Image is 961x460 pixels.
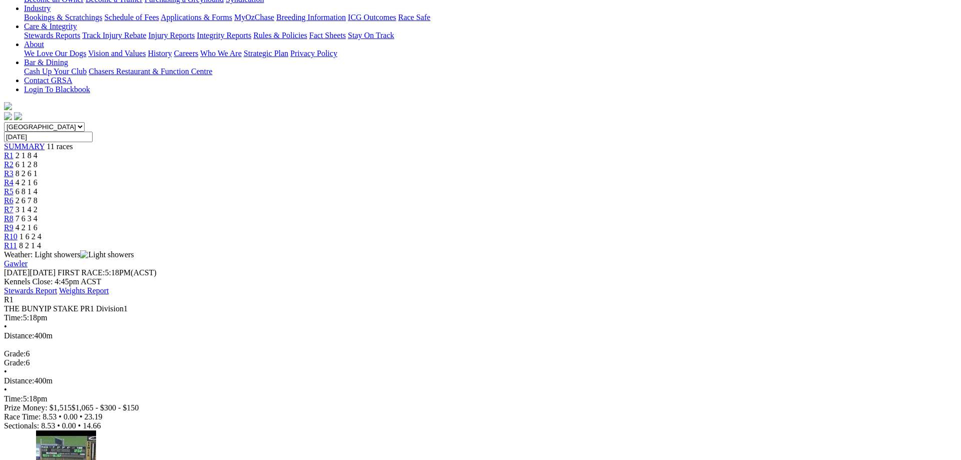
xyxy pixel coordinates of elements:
[4,102,12,110] img: logo-grsa-white.png
[148,31,195,40] a: Injury Reports
[62,421,76,430] span: 0.00
[398,13,430,22] a: Race Safe
[234,13,274,22] a: MyOzChase
[4,151,14,160] span: R1
[24,76,72,85] a: Contact GRSA
[14,112,22,120] img: twitter.svg
[16,187,38,196] span: 6 8 1 4
[253,31,307,40] a: Rules & Policies
[4,331,34,340] span: Distance:
[4,286,57,295] a: Stewards Report
[4,295,14,304] span: R1
[83,421,101,430] span: 14.66
[348,31,394,40] a: Stay On Track
[4,241,17,250] span: R11
[24,22,77,31] a: Care & Integrity
[88,49,146,58] a: Vision and Values
[24,67,87,76] a: Cash Up Your Club
[4,421,39,430] span: Sectionals:
[4,376,34,385] span: Distance:
[4,304,957,313] div: THE BUNYIP STAKE PR1 Division1
[4,358,26,367] span: Grade:
[104,13,159,22] a: Schedule of Fees
[200,49,242,58] a: Who We Are
[148,49,172,58] a: History
[4,358,957,367] div: 6
[24,31,80,40] a: Stewards Reports
[4,196,14,205] span: R6
[24,31,957,40] div: Care & Integrity
[4,132,93,142] input: Select date
[16,223,38,232] span: 4 2 1 6
[4,268,56,277] span: [DATE]
[16,178,38,187] span: 4 2 1 6
[19,241,41,250] span: 8 2 1 4
[4,205,14,214] span: R7
[4,349,26,358] span: Grade:
[24,13,102,22] a: Bookings & Scratchings
[24,58,68,67] a: Bar & Dining
[16,169,38,178] span: 8 2 6 1
[174,49,198,58] a: Careers
[4,367,7,376] span: •
[78,421,81,430] span: •
[89,67,212,76] a: Chasers Restaurant & Function Centre
[4,169,14,178] a: R3
[16,151,38,160] span: 2 1 8 4
[24,40,44,49] a: About
[72,403,139,412] span: $1,065 - $300 - $150
[4,322,7,331] span: •
[85,412,103,421] span: 23.19
[4,376,957,385] div: 400m
[4,223,14,232] span: R9
[161,13,232,22] a: Applications & Forms
[4,178,14,187] a: R4
[24,67,957,76] div: Bar & Dining
[16,160,38,169] span: 6 1 2 8
[4,394,23,403] span: Time:
[82,31,146,40] a: Track Injury Rebate
[4,268,30,277] span: [DATE]
[4,313,23,322] span: Time:
[4,349,957,358] div: 6
[4,160,14,169] a: R2
[4,142,45,151] a: SUMMARY
[24,4,51,13] a: Industry
[4,259,28,268] a: Gawler
[24,49,957,58] div: About
[4,313,957,322] div: 5:18pm
[290,49,337,58] a: Privacy Policy
[41,421,55,430] span: 8.53
[348,13,396,22] a: ICG Outcomes
[4,250,134,259] span: Weather: Light showers
[4,112,12,120] img: facebook.svg
[16,196,38,205] span: 2 6 7 8
[24,85,90,94] a: Login To Blackbook
[4,232,18,241] a: R10
[4,412,41,421] span: Race Time:
[59,286,109,295] a: Weights Report
[59,412,62,421] span: •
[47,142,73,151] span: 11 races
[4,394,957,403] div: 5:18pm
[4,187,14,196] a: R5
[4,277,957,286] div: Kennels Close: 4:45pm ACST
[80,250,134,259] img: Light showers
[4,385,7,394] span: •
[57,421,60,430] span: •
[16,214,38,223] span: 7 6 3 4
[43,412,57,421] span: 8.53
[58,268,157,277] span: 5:18PM(ACST)
[58,268,105,277] span: FIRST RACE:
[4,214,14,223] a: R8
[309,31,346,40] a: Fact Sheets
[24,13,957,22] div: Industry
[4,331,957,340] div: 400m
[80,412,83,421] span: •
